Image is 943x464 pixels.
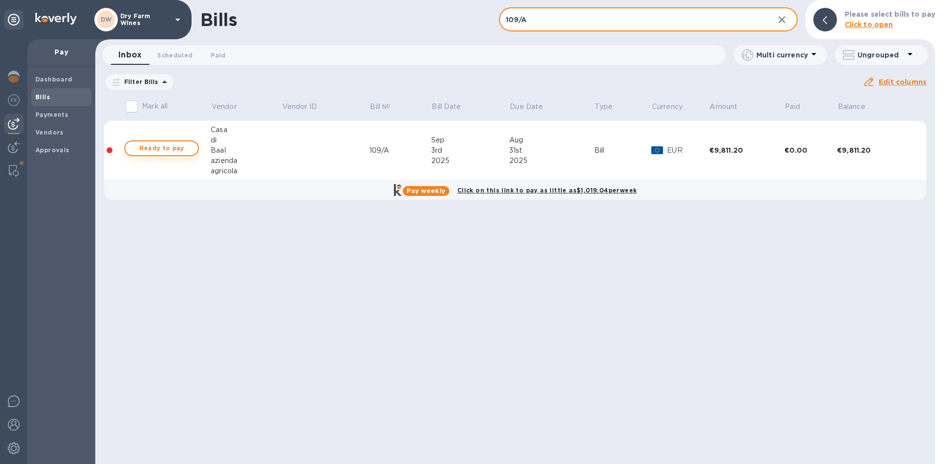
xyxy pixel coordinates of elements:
p: Mark all [142,101,167,111]
div: €9,811.20 [837,145,912,155]
p: Dry Farm Wines [120,13,169,27]
span: Inbox [118,48,141,62]
p: Vendor [212,102,237,112]
b: Payments [35,111,68,118]
div: €0.00 [784,145,837,155]
span: Scheduled [157,50,193,60]
p: Vendor ID [282,102,317,112]
span: Paid [211,50,225,60]
b: Click on this link to pay as little as $1,019.04 per week [457,187,637,194]
div: di [211,135,281,145]
span: Bill № [370,102,403,112]
span: Vendor [212,102,250,112]
p: Bill № [370,102,390,112]
b: Vendors [35,129,64,136]
b: Please select bills to pay [845,10,935,18]
div: 2025 [509,156,594,166]
b: Click to open [845,21,893,28]
div: Baal [211,145,281,156]
p: Pay [35,47,87,57]
div: 3rd [431,145,509,156]
p: Type [595,102,612,112]
p: EUR [667,145,709,156]
span: Ready to pay [133,142,190,154]
span: Vendor ID [282,102,330,112]
div: agricola [211,166,281,176]
b: Dashboard [35,76,73,83]
p: Paid [785,102,800,112]
button: Ready to pay [124,140,199,156]
b: Approvals [35,146,70,154]
span: Bill Date [432,102,473,112]
b: Bills [35,93,50,101]
img: Foreign exchange [8,94,20,106]
div: Sep [431,135,509,145]
div: 109/A [369,145,431,156]
div: azienda [211,156,281,166]
p: Amount [710,102,737,112]
img: Logo [35,13,77,25]
div: Casa [211,125,281,135]
div: Bill [594,145,652,156]
p: Balance [838,102,865,112]
div: 31st [509,145,594,156]
p: Multi currency [756,50,808,60]
div: Unpin categories [4,10,24,29]
p: Ungrouped [858,50,904,60]
b: DW [101,16,112,23]
span: Balance [838,102,878,112]
div: 2025 [431,156,509,166]
span: Due Date [510,102,555,112]
div: Aug [509,135,594,145]
p: Filter Bills [120,78,159,86]
p: Due Date [510,102,543,112]
u: Edit columns [879,78,926,86]
p: Currency [652,102,683,112]
span: Paid [785,102,813,112]
b: Pay weekly [407,187,445,194]
p: Bill Date [432,102,461,112]
span: Type [595,102,625,112]
h1: Bills [200,9,237,30]
span: Amount [710,102,750,112]
div: €9,811.20 [709,145,784,155]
